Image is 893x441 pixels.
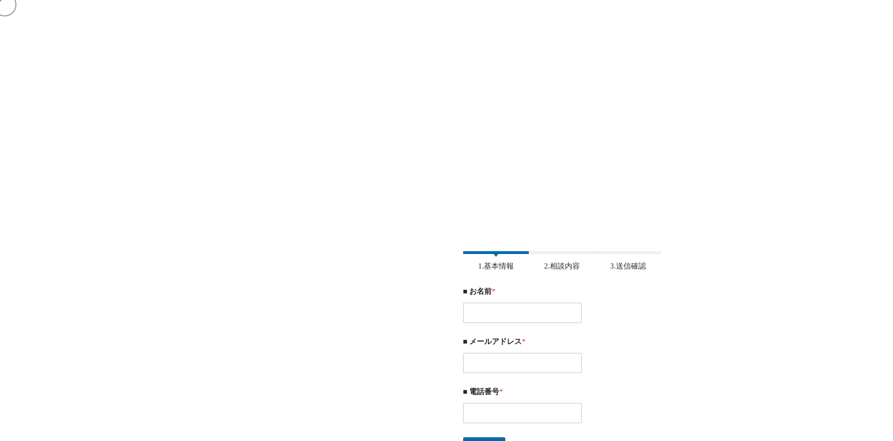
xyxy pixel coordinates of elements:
[595,251,661,254] span: 3
[463,337,661,346] label: ■ メールアドレス
[603,262,653,270] span: 3.送信確認
[529,251,595,254] span: 2
[471,262,521,270] span: 1.基本情報
[463,387,661,396] label: ■ 電話番号
[463,287,661,296] label: ■ お名前
[463,251,529,254] span: 1
[537,262,587,270] span: 2.相談内容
